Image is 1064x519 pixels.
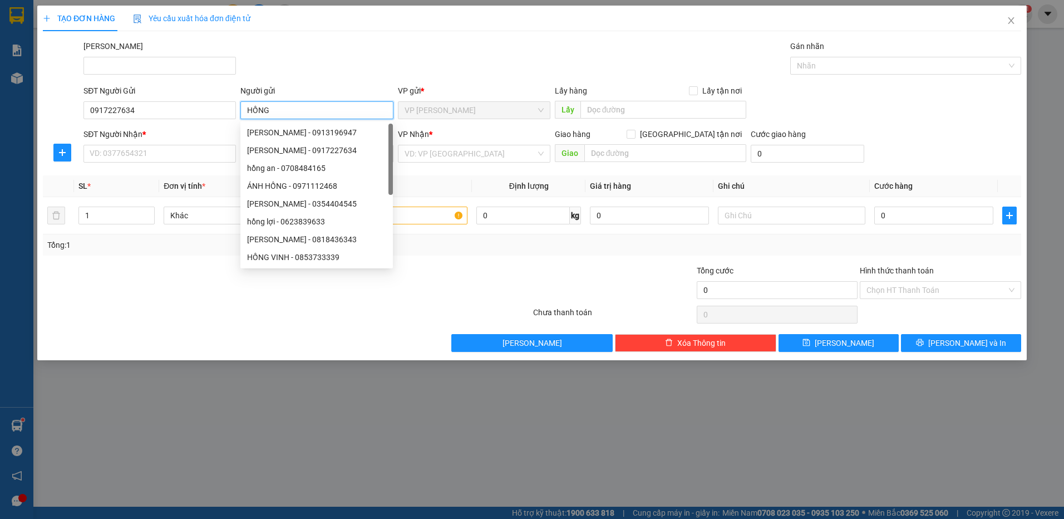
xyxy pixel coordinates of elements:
div: SĐT Người Nhận [83,128,236,140]
div: HỒNG TRINH - 0913196947 [240,124,393,141]
button: deleteXóa Thông tin [615,334,776,352]
button: plus [53,144,71,161]
span: [PERSON_NAME] [503,337,562,349]
button: [PERSON_NAME] [451,334,613,352]
div: HỒNG VINH - 0853733339 [240,248,393,266]
div: [PERSON_NAME] - 0818436343 [247,233,386,246]
div: [PERSON_NAME] - 0354404545 [247,198,386,210]
span: plus [43,14,51,22]
div: hồng lợi - 0623839633 [240,213,393,231]
label: Mã ĐH [83,42,143,51]
div: HỒNG VINH - 0853733339 [247,251,386,263]
span: save [802,339,810,347]
div: hồng lợi - 0623839633 [247,216,386,228]
div: [PERSON_NAME] - 0913196947 [247,126,386,139]
span: plus [54,148,71,157]
img: icon [133,14,142,23]
label: Gán nhãn [790,42,824,51]
span: plus [1003,211,1016,220]
span: VP Phan Thiết [405,102,544,119]
button: delete [47,207,65,224]
span: Yêu cầu xuất hóa đơn điện tử [133,14,250,23]
div: HỒNG VÂN - 0917227634 [240,141,393,159]
div: hồng an - 0708484165 [240,159,393,177]
button: printer[PERSON_NAME] và In [901,334,1021,352]
span: Khác [170,207,304,224]
div: Người gửi [240,85,393,97]
span: VP Nhận [398,130,429,139]
span: [PERSON_NAME] [815,337,874,349]
span: TẠO ĐƠN HÀNG [43,14,115,23]
div: hồng hân - 0354404545 [240,195,393,213]
span: Xóa Thông tin [677,337,726,349]
input: Dọc đường [584,144,747,162]
div: ÁNH HỒNG - 0971112468 [247,180,386,192]
div: SĐT Người Gửi [83,85,236,97]
input: VD: Bàn, Ghế [320,207,467,224]
div: [PERSON_NAME] - 0917227634 [247,144,386,156]
div: NGUYỄN THỊ HỒNG NGỌC - 0818436343 [240,231,393,248]
span: SL [78,182,87,190]
label: Hình thức thanh toán [860,266,934,275]
span: Giao [555,144,584,162]
input: Dọc đường [580,101,747,119]
input: Ghi Chú [718,207,865,224]
th: Ghi chú [713,175,870,197]
span: close [1007,16,1016,25]
input: Cước giao hàng [751,145,864,163]
span: Lấy [555,101,580,119]
span: Lấy hàng [555,86,587,95]
span: Giao hàng [555,130,590,139]
span: printer [916,339,924,347]
span: Cước hàng [874,182,913,190]
button: plus [1002,207,1017,224]
div: ÁNH HỒNG - 0971112468 [240,177,393,195]
button: save[PERSON_NAME] [779,334,899,352]
button: Close [996,6,1027,37]
div: VP gửi [398,85,550,97]
div: hồng an - 0708484165 [247,162,386,174]
span: Đơn vị tính [164,182,205,190]
span: delete [665,339,673,347]
input: Mã ĐH [83,57,236,75]
span: Giá trị hàng [590,182,631,190]
input: 0 [590,207,709,224]
span: [PERSON_NAME] và In [928,337,1006,349]
span: kg [570,207,581,224]
label: Cước giao hàng [751,130,806,139]
span: Định lượng [509,182,549,190]
div: Chưa thanh toán [532,306,696,326]
span: Lấy tận nơi [698,85,746,97]
span: [GEOGRAPHIC_DATA] tận nơi [636,128,746,140]
span: Tổng cước [697,266,733,275]
div: Tổng: 1 [47,239,411,251]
